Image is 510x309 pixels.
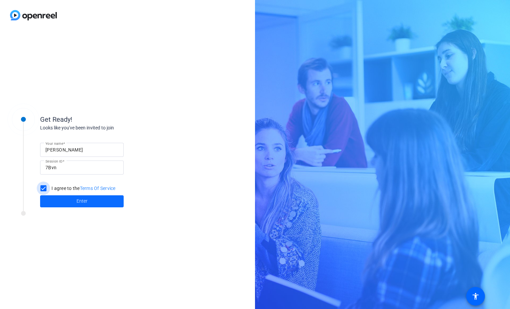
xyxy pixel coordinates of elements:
button: Enter [40,195,124,207]
mat-label: Your name [45,141,63,145]
div: Get Ready! [40,114,174,124]
label: I agree to the [50,185,116,192]
mat-label: Session ID [45,159,62,163]
mat-icon: accessibility [472,292,480,300]
div: Looks like you've been invited to join [40,124,174,131]
a: Terms Of Service [80,186,116,191]
span: Enter [77,198,88,205]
